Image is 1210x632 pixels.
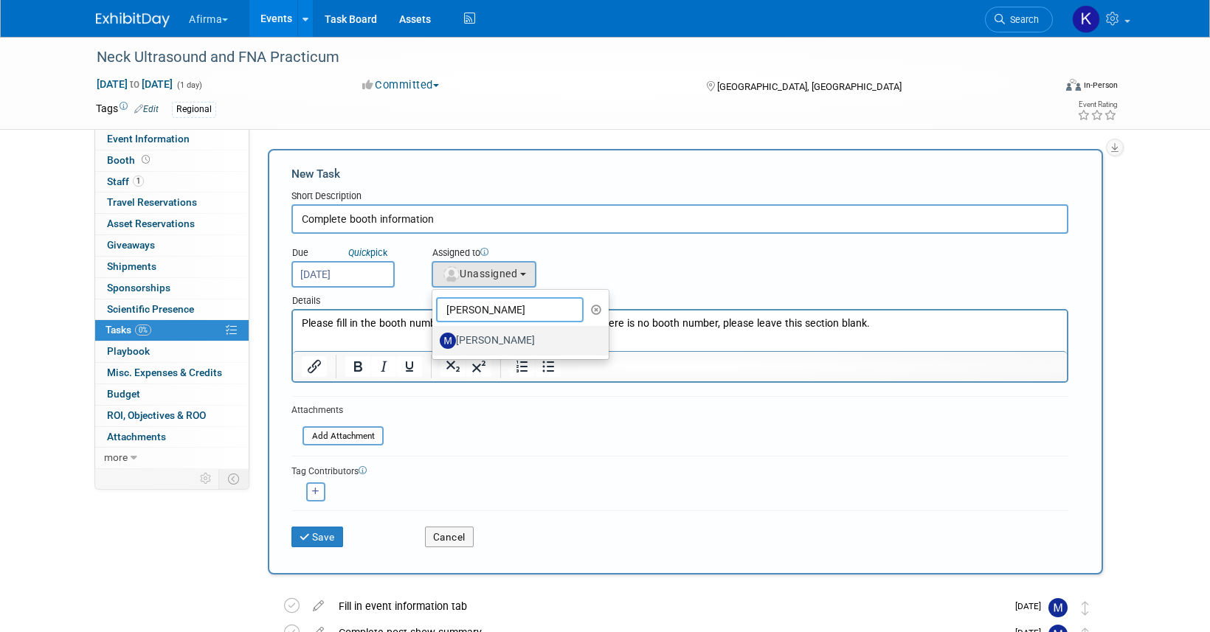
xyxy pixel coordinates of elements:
span: Search [1005,14,1039,25]
span: Travel Reservations [107,196,197,208]
a: Tasks0% [95,320,249,341]
div: Regional [172,102,216,117]
a: Attachments [95,427,249,448]
div: Neck Ultrasound and FNA Practicum [91,44,1031,71]
a: Budget [95,384,249,405]
span: Scientific Presence [107,303,194,315]
input: Due Date [291,261,395,288]
div: New Task [291,166,1068,182]
div: Due [291,246,409,261]
span: more [104,451,128,463]
a: Booth [95,150,249,171]
button: Subscript [440,356,466,377]
img: Format-Inperson.png [1066,79,1081,91]
div: Event Rating [1077,101,1117,108]
button: Unassigned [432,261,536,288]
span: to [128,78,142,90]
input: Search [436,297,584,322]
button: Committed [357,77,445,93]
div: In-Person [1083,80,1118,91]
span: 0% [135,324,151,336]
div: Event Format [966,77,1118,99]
a: more [95,448,249,468]
span: (1 day) [176,80,202,90]
span: Asset Reservations [107,218,195,229]
span: Booth [107,154,153,166]
button: Bullet list [536,356,561,377]
div: Details [291,288,1068,309]
span: Misc. Expenses & Credits [107,367,222,378]
span: Sponsorships [107,282,170,294]
td: Tags [96,101,159,118]
input: Name of task or a short description [291,204,1068,234]
a: Edit [134,104,159,114]
span: Event Information [107,133,190,145]
button: Numbered list [510,356,535,377]
a: Quickpick [345,246,390,259]
label: [PERSON_NAME] [440,329,594,353]
div: Attachments [291,404,384,417]
img: Melissa Devine [1048,598,1068,617]
a: Event Information [95,129,249,150]
span: [DATE] [1015,601,1048,611]
a: Scientific Presence [95,299,249,320]
span: 1 [133,176,144,187]
span: Booth not reserved yet [139,154,153,165]
button: Save [291,527,343,547]
div: Tag Contributors [291,462,1068,478]
span: Tasks [106,324,151,336]
span: Staff [107,176,144,187]
span: Shipments [107,260,156,272]
a: Playbook [95,341,249,362]
img: M.jpg [440,333,456,349]
span: Attachments [107,431,166,442]
span: Budget [107,388,140,400]
div: Assigned to [432,246,609,261]
button: Insert/edit link [302,356,327,377]
td: Personalize Event Tab Strip [193,469,219,488]
button: Underline [397,356,422,377]
div: Short Description [291,190,1068,204]
a: ROI, Objectives & ROO [95,406,249,426]
a: Giveaways [95,235,249,256]
button: Superscript [466,356,491,377]
i: Quick [348,247,370,258]
a: Travel Reservations [95,192,249,213]
td: Toggle Event Tabs [219,469,249,488]
span: ROI, Objectives & ROO [107,409,206,421]
span: [GEOGRAPHIC_DATA], [GEOGRAPHIC_DATA] [717,81,902,92]
a: Staff1 [95,172,249,192]
button: Italic [371,356,396,377]
a: Shipments [95,257,249,277]
a: Sponsorships [95,278,249,299]
div: Fill in event information tab [331,594,1006,619]
a: Search [985,7,1053,32]
span: Unassigned [442,268,517,279]
a: Misc. Expenses & Credits [95,363,249,383]
span: [DATE] [DATE] [96,77,173,91]
button: Bold [345,356,370,377]
a: edit [305,600,331,613]
i: Move task [1082,601,1089,615]
button: Cancel [425,527,474,547]
span: Playbook [107,345,150,357]
iframe: Rich Text Area [293,310,1067,351]
img: ExhibitDay [96,13,170,27]
a: Asset Reservations [95,214,249,235]
img: Keirsten Davis [1072,5,1100,33]
span: Giveaways [107,239,155,251]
